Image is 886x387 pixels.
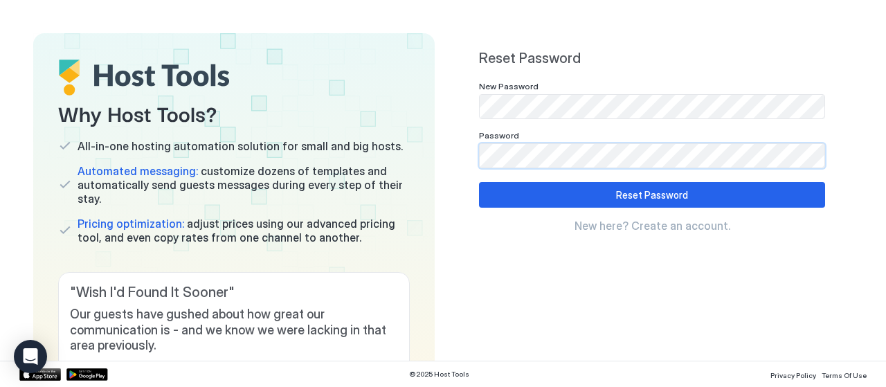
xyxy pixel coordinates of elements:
[480,95,825,118] input: Input Field
[822,367,867,381] a: Terms Of Use
[78,164,198,178] span: Automated messaging:
[70,284,398,301] span: " Wish I'd Found It Sooner "
[409,370,469,379] span: © 2025 Host Tools
[575,219,730,233] span: New here? Create an account.
[770,371,816,379] span: Privacy Policy
[479,130,519,141] span: Password
[19,368,61,381] a: App Store
[58,97,410,128] span: Why Host Tools?
[616,188,688,202] div: Reset Password
[78,217,184,231] span: Pricing optimization:
[479,50,825,67] span: Reset Password
[822,371,867,379] span: Terms Of Use
[78,164,410,206] span: customize dozens of templates and automatically send guests messages during every step of their s...
[78,217,410,244] span: adjust prices using our advanced pricing tool, and even copy rates from one channel to another.
[14,340,47,373] div: Open Intercom Messenger
[479,182,825,208] button: Reset Password
[479,219,825,233] a: New here? Create an account.
[479,81,539,91] span: New Password
[70,307,398,354] span: Our guests have gushed about how great our communication is - and we know we were lacking in that...
[66,368,108,381] a: Google Play Store
[78,139,403,153] span: All-in-one hosting automation solution for small and big hosts.
[770,367,816,381] a: Privacy Policy
[480,144,825,168] input: Input Field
